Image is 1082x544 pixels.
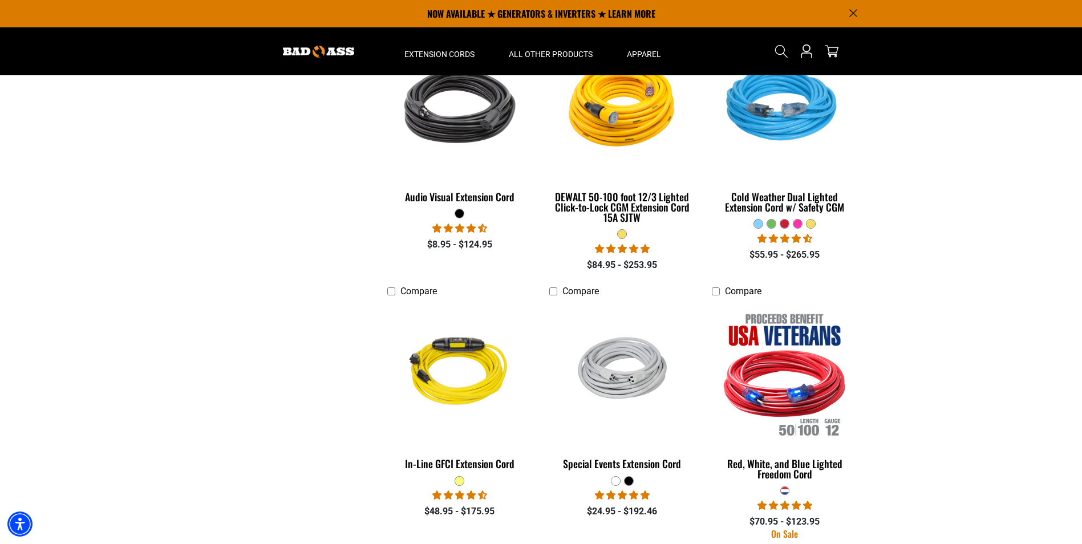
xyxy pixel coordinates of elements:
[550,326,694,421] img: white
[549,505,695,518] div: $24.95 - $192.46
[610,27,678,75] summary: Apparel
[492,27,610,75] summary: All Other Products
[549,192,695,222] div: DEWALT 50-100 foot 12/3 Lighted Click-to-Lock CGM Extension Cord 15A SJTW
[595,490,650,501] span: 5.00 stars
[549,258,695,272] div: $84.95 - $253.95
[7,511,33,537] div: Accessibility Menu
[387,458,533,469] div: In-Line GFCI Extension Cord
[387,35,533,209] a: black Audio Visual Extension Cord
[562,286,599,297] span: Compare
[549,302,695,476] a: white Special Events Extension Cord
[757,233,812,244] span: 4.62 stars
[388,308,532,439] img: Yellow
[283,46,354,58] img: Bad Ass Extension Cords
[549,35,695,229] a: DEWALT 50-100 foot 12/3 Lighted Click-to-Lock CGM Extension Cord 15A SJTW DEWALT 50-100 foot 12/3...
[725,286,761,297] span: Compare
[712,192,857,212] div: Cold Weather Dual Lighted Extension Cord w/ Safety CGM
[712,515,857,529] div: $70.95 - $123.95
[712,529,857,538] div: On Sale
[387,238,533,251] div: $8.95 - $124.95
[822,44,841,58] a: cart
[712,248,857,262] div: $55.95 - $265.95
[387,192,533,202] div: Audio Visual Extension Cord
[509,49,593,59] span: All Other Products
[772,42,791,60] summary: Search
[387,505,533,518] div: $48.95 - $175.95
[712,35,857,219] a: Light Blue Cold Weather Dual Lighted Extension Cord w/ Safety CGM
[797,27,816,75] a: Open this option
[550,40,694,172] img: DEWALT 50-100 foot 12/3 Lighted Click-to-Lock CGM Extension Cord 15A SJTW
[432,223,487,234] span: 4.71 stars
[712,458,857,479] div: Red, White, and Blue Lighted Freedom Cord
[549,458,695,469] div: Special Events Extension Cord
[627,49,661,59] span: Apparel
[713,308,857,439] img: Red, White, and Blue Lighted Freedom Cord
[713,40,857,172] img: Light Blue
[387,302,533,476] a: Yellow In-Line GFCI Extension Cord
[712,302,857,486] a: Red, White, and Blue Lighted Freedom Cord Red, White, and Blue Lighted Freedom Cord
[595,243,650,254] span: 4.84 stars
[432,490,487,501] span: 4.62 stars
[757,500,812,511] span: 5.00 stars
[387,27,492,75] summary: Extension Cords
[404,49,475,59] span: Extension Cords
[388,40,532,172] img: black
[400,286,437,297] span: Compare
